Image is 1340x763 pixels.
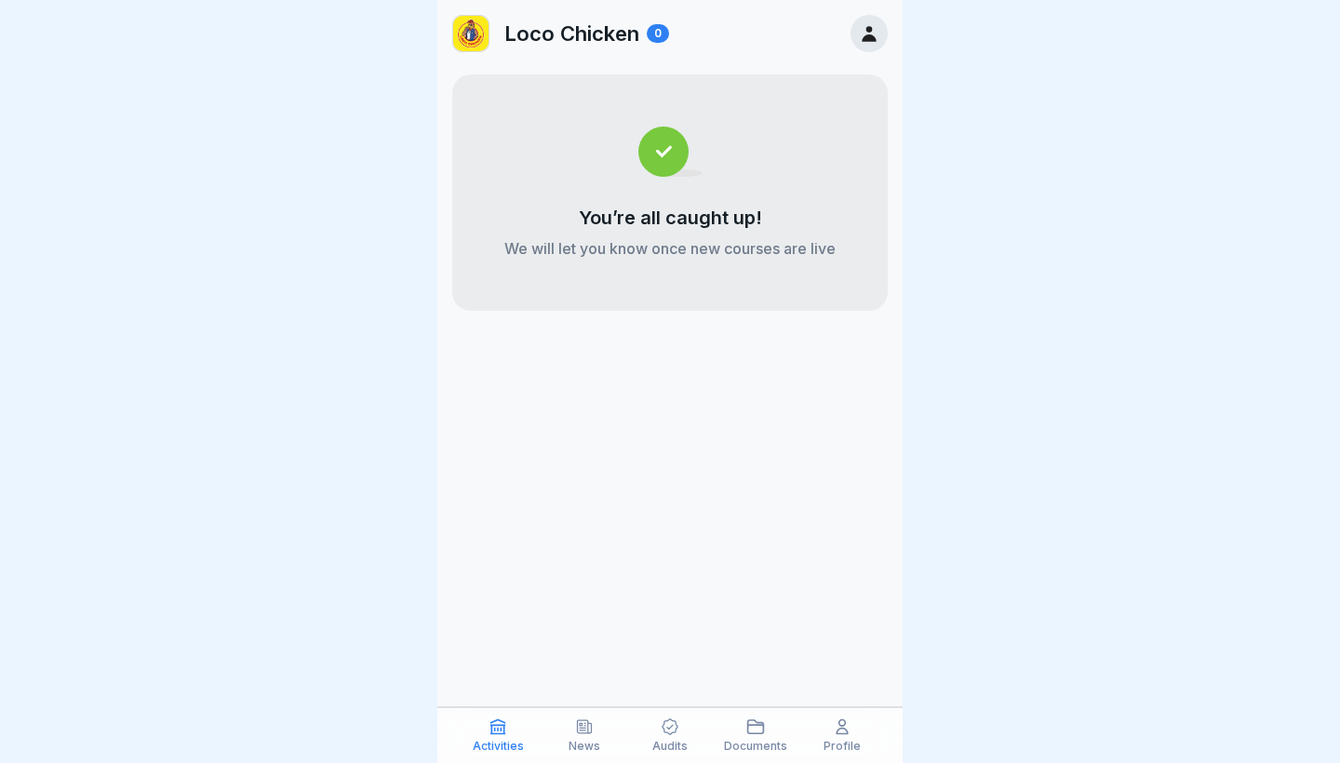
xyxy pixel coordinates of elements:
[579,207,762,229] p: You’re all caught up!
[504,21,639,46] p: Loco Chicken
[638,127,703,177] img: completed.svg
[652,740,688,753] p: Audits
[473,740,524,753] p: Activities
[647,24,669,43] div: 0
[453,16,489,51] img: loco.jpg
[569,740,600,753] p: News
[504,238,836,259] p: We will let you know once new courses are live
[724,740,787,753] p: Documents
[824,740,861,753] p: Profile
